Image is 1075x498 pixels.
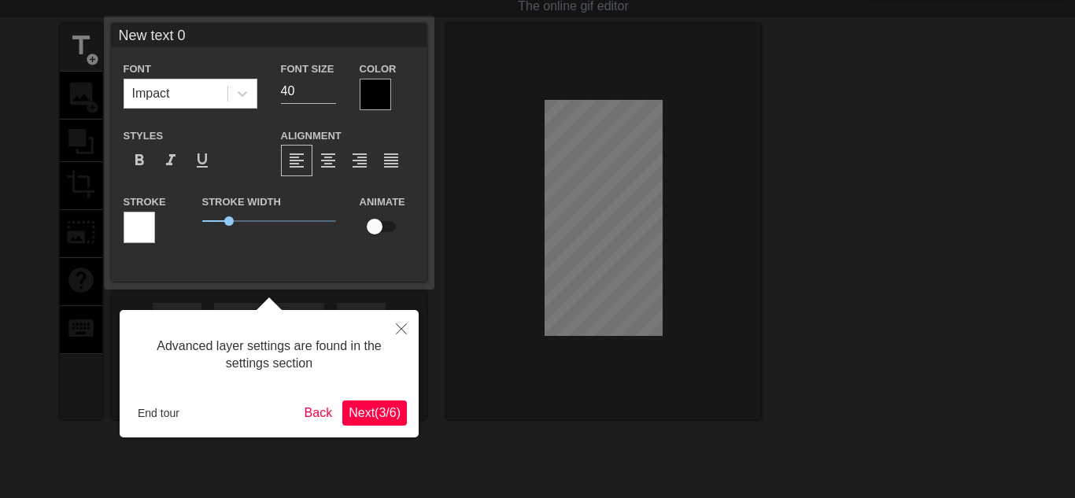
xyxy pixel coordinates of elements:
button: Close [384,310,419,346]
button: End tour [131,401,186,425]
button: Back [298,400,339,426]
button: Next [342,400,407,426]
div: Advanced layer settings are found in the settings section [131,322,407,389]
span: Next ( 3 / 6 ) [349,406,401,419]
